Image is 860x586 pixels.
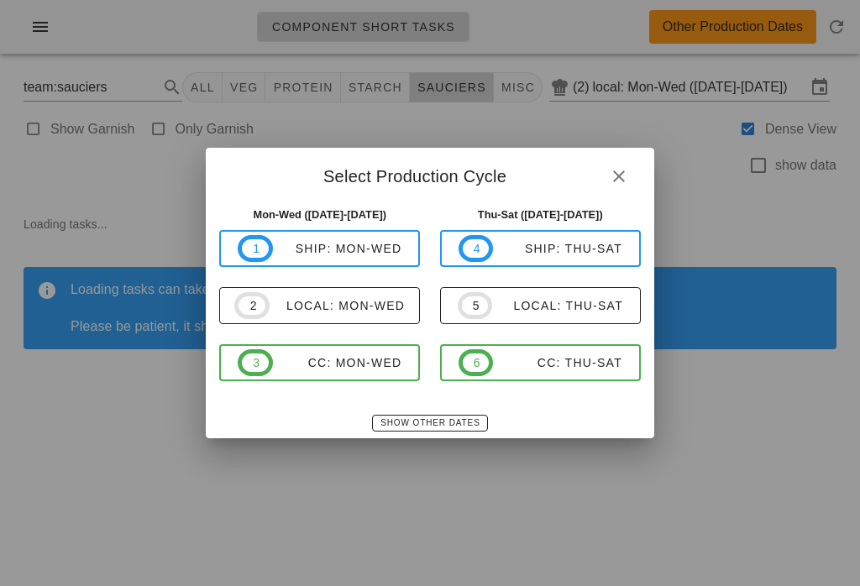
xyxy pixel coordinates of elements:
span: Show Other Dates [380,418,480,427]
div: local: Thu-Sat [492,299,623,312]
div: ship: Thu-Sat [493,242,622,255]
button: 5local: Thu-Sat [440,287,641,324]
span: 5 [472,296,479,315]
div: local: Mon-Wed [270,299,405,312]
span: 3 [252,353,259,372]
span: 4 [473,239,480,258]
div: Select Production Cycle [206,148,653,200]
strong: Thu-Sat ([DATE]-[DATE]) [478,208,603,221]
div: CC: Mon-Wed [273,356,402,369]
span: 1 [252,239,259,258]
div: CC: Thu-Sat [493,356,622,369]
button: Show Other Dates [372,415,487,432]
div: ship: Mon-Wed [273,242,402,255]
button: 3CC: Mon-Wed [219,344,420,381]
button: 1ship: Mon-Wed [219,230,420,267]
button: 4ship: Thu-Sat [440,230,641,267]
span: 2 [249,296,255,315]
button: 6CC: Thu-Sat [440,344,641,381]
strong: Mon-Wed ([DATE]-[DATE]) [253,208,386,221]
span: 6 [473,353,480,372]
button: 2local: Mon-Wed [219,287,420,324]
